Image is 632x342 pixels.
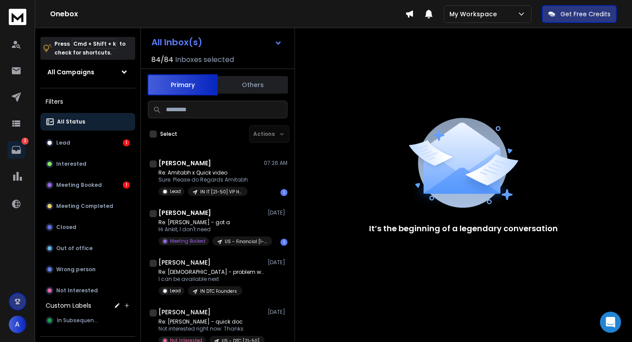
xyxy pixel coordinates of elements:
[56,266,96,273] p: Wrong person
[560,10,610,18] p: Get Free Credits
[170,287,181,294] p: Lead
[56,182,102,189] p: Meeting Booked
[40,282,135,299] button: Not Interested
[40,95,135,108] h3: Filters
[123,182,130,189] div: 1
[123,139,130,146] div: 1
[40,63,135,81] button: All Campaigns
[170,238,205,244] p: Meeting Booked
[151,38,202,47] h1: All Inbox(s)
[218,75,288,95] button: Others
[50,9,405,19] h1: Onebox
[280,239,287,246] div: 1
[280,189,287,196] div: 1
[369,222,558,235] p: It’s the beginning of a legendary conversation
[56,245,93,252] p: Out of office
[47,68,94,76] h1: All Campaigns
[56,203,113,210] p: Meeting Completed
[40,261,135,278] button: Wrong person
[542,5,617,23] button: Get Free Credits
[22,138,29,145] p: 2
[40,155,135,173] button: Interested
[158,176,248,183] p: Sure. Please do Regards Amitabh
[264,160,287,167] p: 07:26 AM
[158,318,264,325] p: Re: [PERSON_NAME] - quick doc
[56,287,98,294] p: Not Interested
[144,33,289,51] button: All Inbox(s)
[54,40,126,57] p: Press to check for shortcuts.
[268,259,287,266] p: [DATE]
[57,317,100,324] span: In Subsequence
[160,131,177,138] label: Select
[158,269,264,276] p: Re: [DEMOGRAPHIC_DATA] - problem with
[225,238,267,245] p: US - Financial [1-10]
[158,258,211,267] h1: [PERSON_NAME]
[7,141,25,159] a: 2
[72,39,117,49] span: Cmd + Shift + k
[40,197,135,215] button: Meeting Completed
[46,301,91,310] h3: Custom Labels
[158,276,264,283] p: I can be available next
[147,74,218,95] button: Primary
[449,10,500,18] p: My Workspace
[56,224,76,231] p: Closed
[158,325,264,332] p: Not interested right now. Thanks
[158,159,211,167] h1: [PERSON_NAME]
[268,209,287,216] p: [DATE]
[170,188,181,195] p: Lead
[40,113,135,131] button: All Status
[158,208,211,217] h1: [PERSON_NAME]
[56,160,86,167] p: Interested
[40,240,135,257] button: Out of office
[158,226,264,233] p: Hi Ankit, I don't need
[9,9,26,25] img: logo
[9,316,26,333] button: A
[200,189,242,195] p: IN IT [21-50] VP Head
[268,309,287,316] p: [DATE]
[175,55,234,65] h3: Inboxes selected
[158,169,248,176] p: Re: Amitabh x Quick video
[57,118,85,125] p: All Status
[40,134,135,152] button: Lead1
[56,139,70,146] p: Lead
[40,176,135,194] button: Meeting Booked1
[158,308,211,317] h1: [PERSON_NAME]
[200,288,237,295] p: IN DTC Founders
[40,218,135,236] button: Closed
[40,312,135,329] button: In Subsequence
[600,312,621,333] div: Open Intercom Messenger
[151,55,173,65] span: 84 / 84
[158,219,264,226] p: Re: [PERSON_NAME] - got a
